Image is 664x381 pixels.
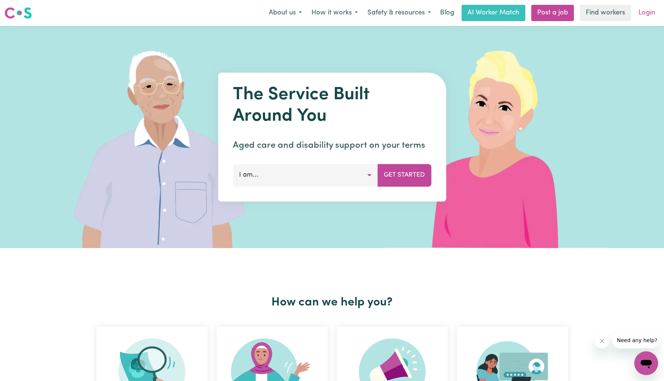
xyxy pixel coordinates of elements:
[612,332,658,348] iframe: Message from company
[634,5,660,21] a: Login
[462,5,525,21] a: AI Worker Match
[595,334,610,348] iframe: Close message
[377,164,431,186] button: Get Started
[436,5,459,21] a: Blog
[233,164,378,186] button: I am...
[264,5,307,21] button: About us
[4,6,32,20] img: Careseekers logo
[580,5,631,21] a: Find workers
[233,139,431,152] p: Aged care and disability support on your terms
[363,5,436,21] button: Safety & resources
[531,5,574,21] a: Post a job
[634,351,658,375] iframe: Button to launch messaging window
[233,84,431,127] h1: The Service Built Around You
[307,5,363,21] button: How it works
[4,4,32,21] a: Careseekers logo
[92,295,572,310] h2: How can we help you?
